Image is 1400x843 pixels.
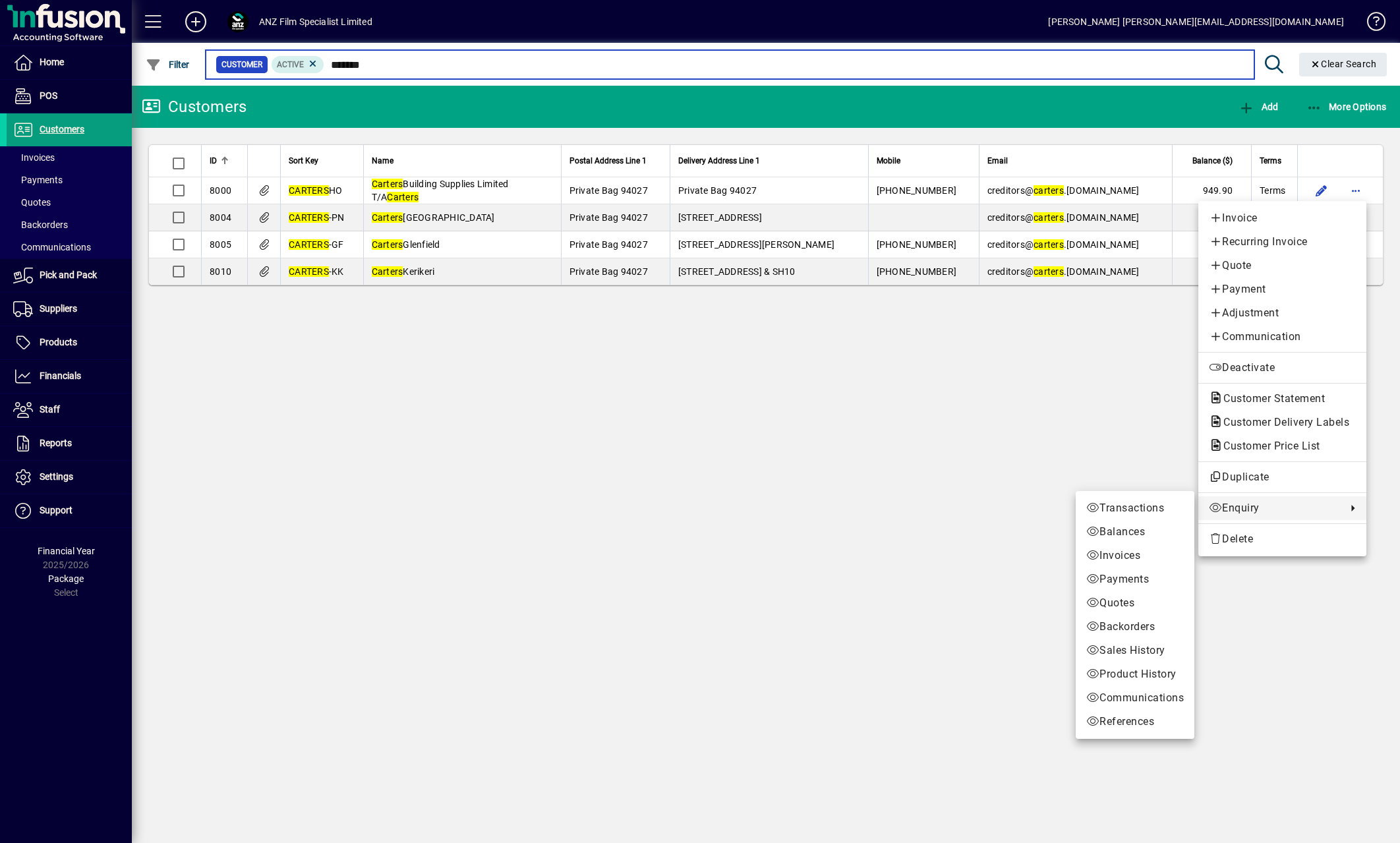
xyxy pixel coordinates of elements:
[1209,440,1327,452] span: Customer Price List
[1209,469,1356,485] span: Duplicate
[1086,595,1184,611] span: Quotes
[1086,666,1184,682] span: Product History
[1209,500,1340,516] span: Enquiry
[1209,329,1356,345] span: Communication
[1209,416,1356,428] span: Customer Delivery Labels
[1086,690,1184,706] span: Communications
[1086,548,1184,564] span: Invoices
[1209,531,1356,547] span: Delete
[1086,619,1184,635] span: Backorders
[1086,643,1184,658] span: Sales History
[1209,210,1356,226] span: Invoice
[1209,392,1331,405] span: Customer Statement
[1209,258,1356,274] span: Quote
[1086,524,1184,540] span: Balances
[1209,305,1356,321] span: Adjustment
[1086,571,1184,587] span: Payments
[1209,234,1356,250] span: Recurring Invoice
[1086,714,1184,730] span: References
[1086,500,1184,516] span: Transactions
[1209,281,1356,297] span: Payment
[1209,360,1356,376] span: Deactivate
[1198,356,1366,380] button: Deactivate customer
